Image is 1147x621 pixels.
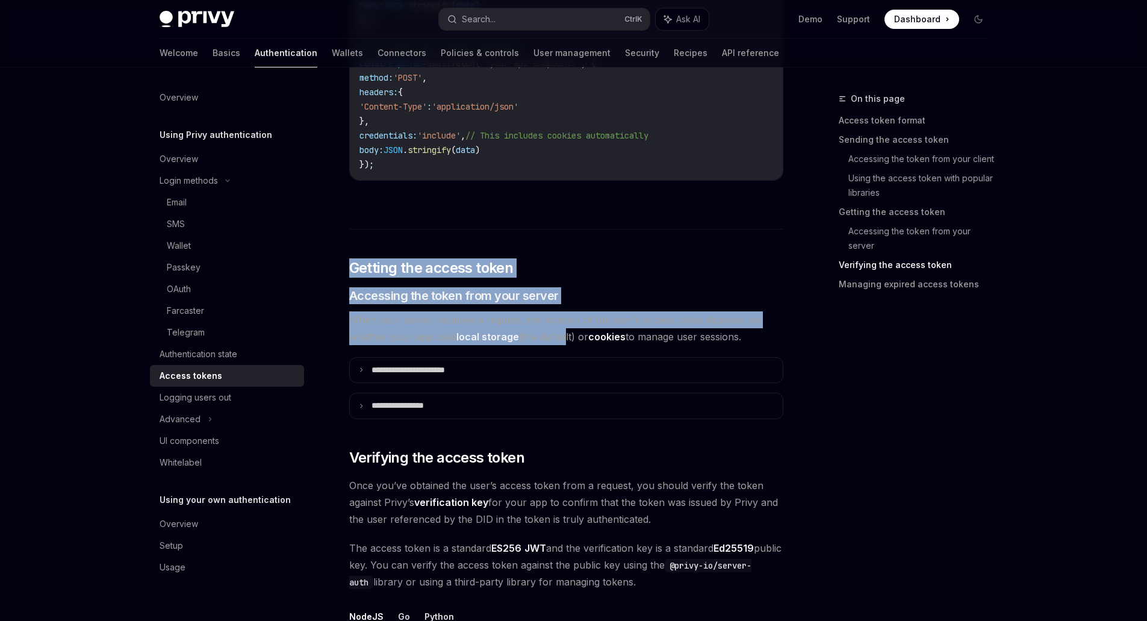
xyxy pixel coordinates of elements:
[839,202,998,222] a: Getting the access token
[674,39,707,67] a: Recipes
[160,560,185,575] div: Usage
[588,331,626,343] strong: cookies
[839,111,998,130] a: Access token format
[150,513,304,535] a: Overview
[398,87,403,98] span: {
[713,542,754,555] a: Ed25519
[359,72,393,83] span: method:
[160,173,218,188] div: Login methods
[456,145,475,155] span: data
[150,557,304,578] a: Usage
[384,58,422,69] span: response
[213,39,240,67] a: Basics
[359,87,398,98] span: headers:
[349,448,524,467] span: Verifying the access token
[417,130,461,141] span: 'include'
[839,130,998,149] a: Sending the access token
[475,145,480,155] span: )
[427,58,451,69] span: await
[150,235,304,257] a: Wallet
[359,116,369,126] span: },
[439,8,650,30] button: Search...CtrlK
[894,13,940,25] span: Dashboard
[456,331,519,343] strong: local storage
[851,92,905,106] span: On this page
[722,39,779,67] a: API reference
[359,130,417,141] span: credentials:
[160,347,237,361] div: Authentication state
[150,387,304,408] a: Logging users out
[160,455,202,470] div: Whitelabel
[150,257,304,278] a: Passkey
[848,222,998,255] a: Accessing the token from your server
[393,72,422,83] span: 'POST'
[432,101,518,112] span: 'application/json'
[524,542,546,555] a: JWT
[837,13,870,25] a: Support
[422,58,427,69] span: =
[461,130,465,141] span: ,
[150,322,304,343] a: Telegram
[160,152,198,166] div: Overview
[427,101,432,112] span: :
[160,538,183,553] div: Setup
[491,542,521,555] a: ES256
[160,390,231,405] div: Logging users out
[150,192,304,213] a: Email
[349,559,751,589] code: @privy-io/server-auth
[160,11,234,28] img: dark logo
[475,58,480,69] span: (
[422,72,427,83] span: ,
[656,8,709,30] button: Ask AI
[150,213,304,235] a: SMS
[150,278,304,300] a: OAuth
[408,145,451,155] span: stringify
[255,39,317,67] a: Authentication
[150,430,304,452] a: UI components
[160,434,219,448] div: UI components
[349,258,514,278] span: Getting the access token
[359,101,427,112] span: 'Content-Type'
[359,159,374,170] span: });
[150,148,304,170] a: Overview
[167,239,191,253] div: Wallet
[150,87,304,108] a: Overview
[160,412,200,426] div: Advanced
[969,10,988,29] button: Toggle dark mode
[359,145,384,155] span: body:
[441,39,519,67] a: Policies & controls
[884,10,959,29] a: Dashboard
[150,365,304,387] a: Access tokens
[167,325,205,340] div: Telegram
[150,300,304,322] a: Farcaster
[349,477,783,528] span: Once you’ve obtained the user’s access token from a request, you should verify the token against ...
[160,39,198,67] a: Welcome
[625,39,659,67] a: Security
[150,343,304,365] a: Authentication state
[624,14,642,24] span: Ctrl K
[839,275,998,294] a: Managing expired access tokens
[451,145,456,155] span: (
[378,39,426,67] a: Connectors
[451,58,475,69] span: fetch
[480,58,581,69] span: '<your-api-endpoint>'
[167,260,200,275] div: Passkey
[462,12,496,27] div: Search...
[359,58,384,69] span: const
[167,195,187,210] div: Email
[839,255,998,275] a: Verifying the access token
[676,13,700,25] span: Ask AI
[167,282,191,296] div: OAuth
[349,311,783,345] span: When your server receives a request, the location of the user’s access token depends on whether y...
[150,452,304,473] a: Whitelabel
[167,217,185,231] div: SMS
[160,517,198,531] div: Overview
[167,304,204,318] div: Farcaster
[160,493,291,507] h5: Using your own authentication
[160,128,272,142] h5: Using Privy authentication
[349,287,559,304] span: Accessing the token from your server
[414,496,488,508] strong: verification key
[349,540,783,590] span: The access token is a standard and the verification key is a standard public key. You can verify ...
[160,90,198,105] div: Overview
[848,169,998,202] a: Using the access token with popular libraries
